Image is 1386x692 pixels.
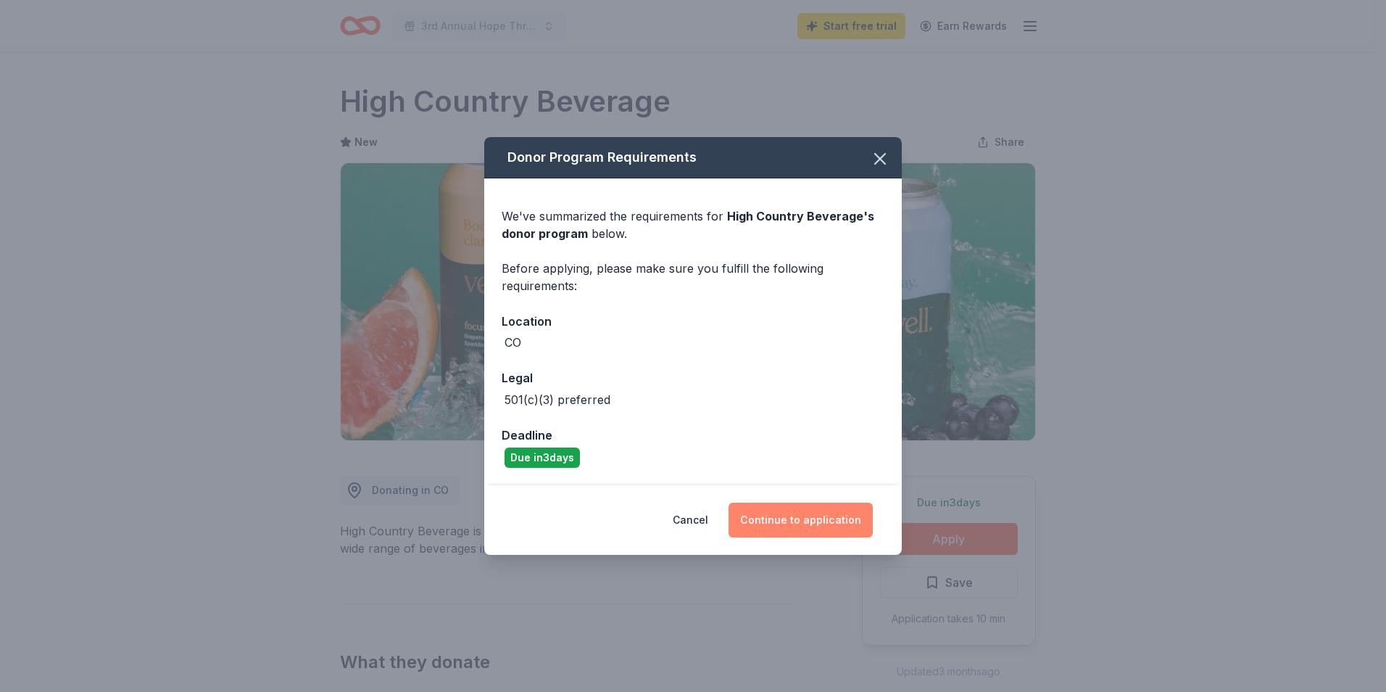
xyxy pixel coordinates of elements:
[502,312,884,331] div: Location
[502,426,884,445] div: Deadline
[673,503,708,537] button: Cancel
[484,137,902,178] div: Donor Program Requirements
[505,334,521,351] div: CO
[505,448,580,468] div: Due in 3 days
[729,503,873,537] button: Continue to application
[502,260,884,294] div: Before applying, please make sure you fulfill the following requirements:
[505,391,610,408] div: 501(c)(3) preferred
[502,368,884,387] div: Legal
[502,207,884,242] div: We've summarized the requirements for below.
